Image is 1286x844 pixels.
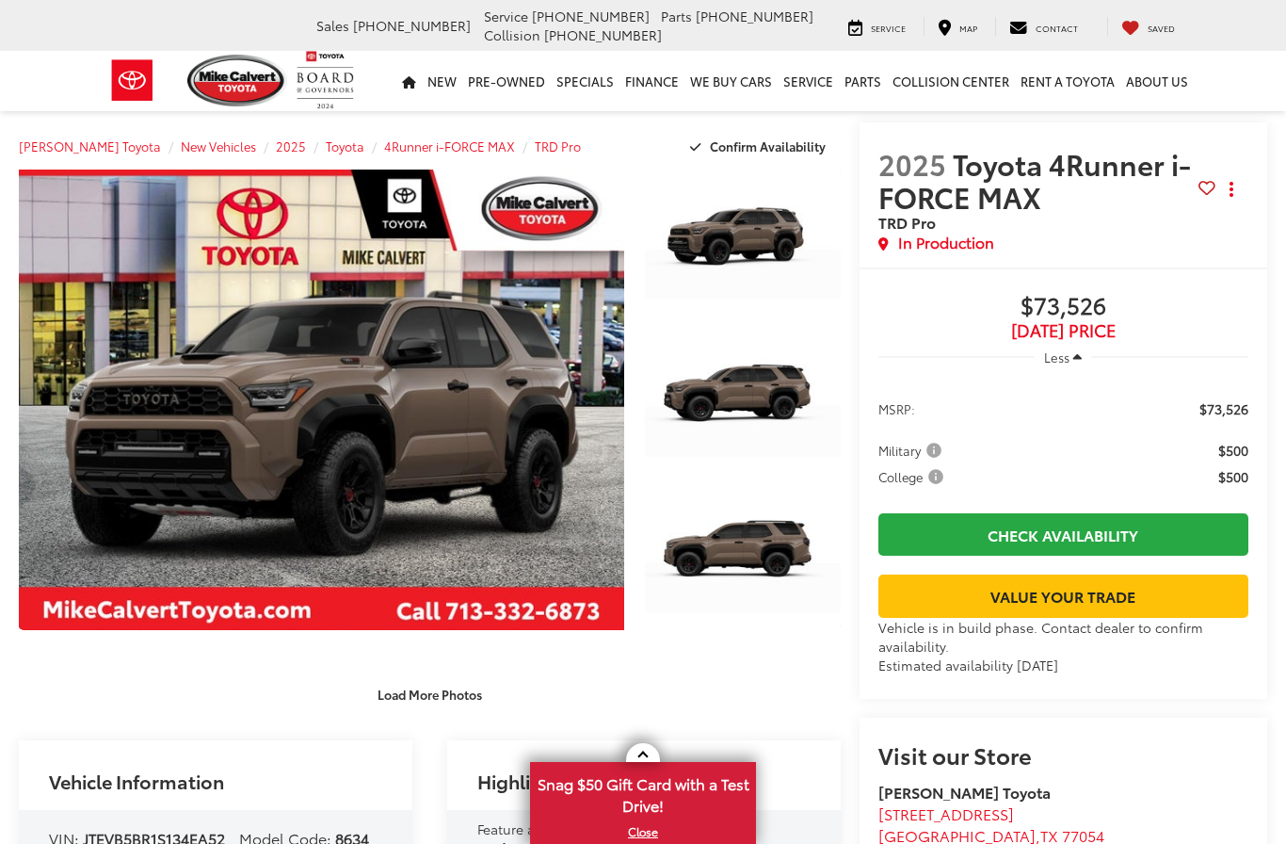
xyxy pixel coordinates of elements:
[1218,441,1248,460] span: $500
[878,513,1248,556] a: Check Availability
[187,55,287,106] img: Mike Calvert Toyota
[839,51,887,111] a: Parts
[924,17,991,36] a: Map
[878,467,950,486] button: College
[535,138,581,154] a: TRD Pro
[1044,349,1069,365] span: Less
[326,138,364,154] a: Toyota
[619,51,684,111] a: Finance
[878,441,948,460] button: Military
[710,138,826,154] span: Confirm Availability
[364,678,495,711] button: Load More Photos
[484,25,540,44] span: Collision
[684,51,778,111] a: WE BUY CARS
[995,17,1092,36] a: Contact
[878,293,1248,321] span: $73,526
[532,7,650,25] span: [PHONE_NUMBER]
[645,170,841,316] a: Expand Photo 1
[959,22,977,34] span: Map
[49,771,224,791] h2: Vehicle Information
[898,232,994,253] span: In Production
[645,327,841,474] a: Expand Photo 2
[1035,340,1091,374] button: Less
[276,138,306,154] a: 2025
[181,138,256,154] a: New Vehicles
[643,168,843,317] img: 2025 Toyota 4Runner i-FORCE MAX TRD Pro
[316,16,349,35] span: Sales
[878,742,1248,767] h2: Visit our Store
[1120,51,1194,111] a: About Us
[645,483,841,630] a: Expand Photo 3
[19,138,161,154] a: [PERSON_NAME] Toyota
[1148,22,1175,34] span: Saved
[1230,182,1233,197] span: dropdown dots
[878,399,915,418] span: MSRP:
[19,170,624,630] a: Expand Photo 0
[878,321,1248,340] span: [DATE] PRICE
[878,467,947,486] span: College
[1036,22,1078,34] span: Contact
[680,130,841,163] button: Confirm Availability
[484,7,528,25] span: Service
[878,781,1051,803] strong: [PERSON_NAME] Toyota
[551,51,619,111] a: Specials
[661,7,692,25] span: Parts
[878,143,946,184] span: 2025
[1107,17,1189,36] a: My Saved Vehicles
[477,771,665,791] h2: Highlighted Features
[544,25,662,44] span: [PHONE_NUMBER]
[396,51,422,111] a: Home
[643,482,843,632] img: 2025 Toyota 4Runner i-FORCE MAX TRD Pro
[696,7,813,25] span: [PHONE_NUMBER]
[878,143,1191,217] span: Toyota 4Runner i-FORCE MAX
[462,51,551,111] a: Pre-Owned
[13,169,631,632] img: 2025 Toyota 4Runner i-FORCE MAX TRD Pro
[778,51,839,111] a: Service
[834,17,920,36] a: Service
[887,51,1015,111] a: Collision Center
[643,325,843,475] img: 2025 Toyota 4Runner i-FORCE MAX TRD Pro
[1015,51,1120,111] a: Rent a Toyota
[422,51,462,111] a: New
[878,441,945,460] span: Military
[353,16,471,35] span: [PHONE_NUMBER]
[878,803,1014,824] span: [STREET_ADDRESS]
[878,575,1248,617] a: Value Your Trade
[878,618,1248,674] div: Vehicle is in build phase. Contact dealer to confirm availability. Estimated availability [DATE]
[532,764,754,821] span: Snag $50 Gift Card with a Test Drive!
[1218,467,1248,486] span: $500
[1215,173,1248,206] button: Actions
[384,138,515,154] a: 4Runner i-FORCE MAX
[878,211,936,233] span: TRD Pro
[871,22,906,34] span: Service
[97,50,168,111] img: Toyota
[1199,399,1248,418] span: $73,526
